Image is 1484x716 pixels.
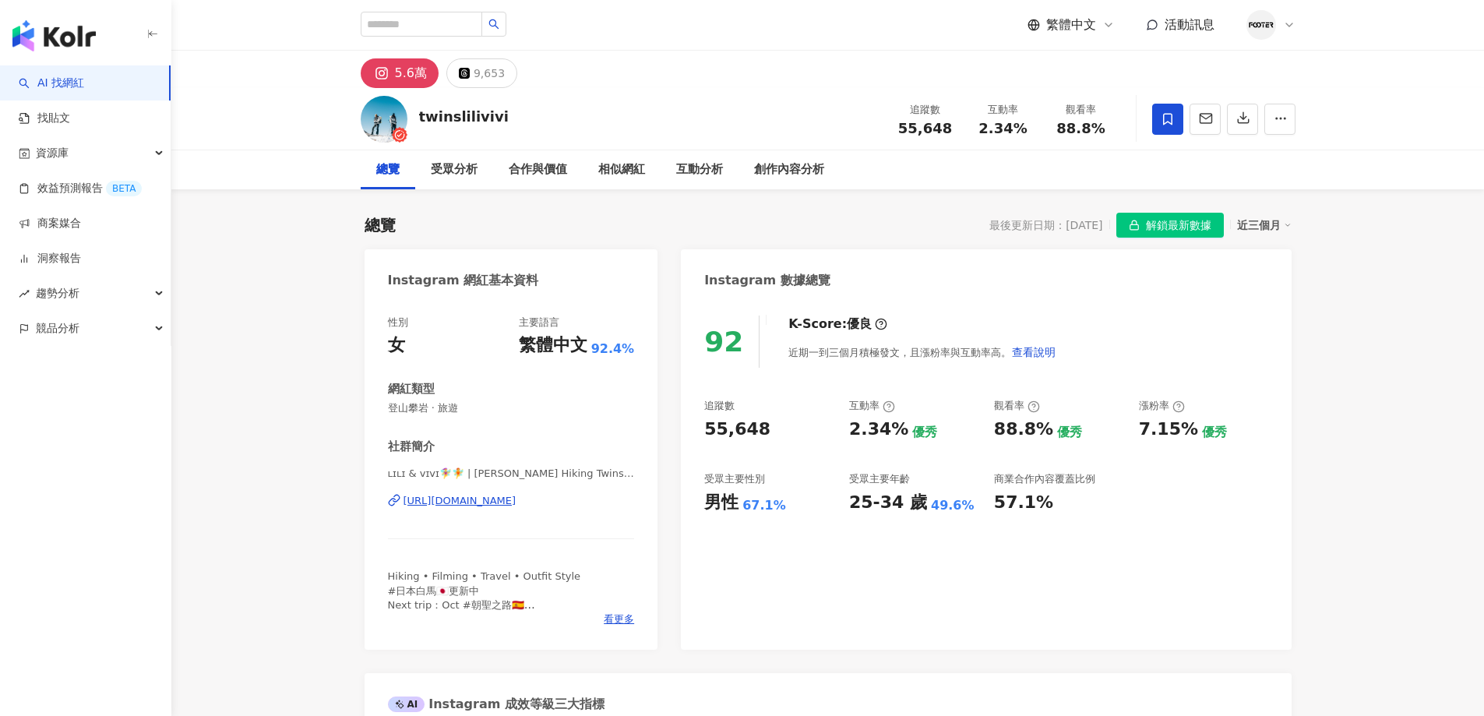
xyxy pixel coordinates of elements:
a: 商案媒合 [19,216,81,231]
span: 92.4% [591,340,635,358]
div: 創作內容分析 [754,160,824,179]
div: 88.8% [994,418,1053,442]
span: 資源庫 [36,136,69,171]
div: 總覽 [365,214,396,236]
div: 追蹤數 [704,399,735,413]
span: 88.8% [1056,121,1105,136]
div: 主要語言 [519,316,559,330]
span: search [488,19,499,30]
a: 洞察報告 [19,251,81,266]
div: 互動分析 [676,160,723,179]
div: 優秀 [1202,424,1227,441]
button: 5.6萬 [361,58,439,88]
a: 效益預測報告BETA [19,181,142,196]
div: Instagram 成效等級三大指標 [388,696,605,713]
img: KOL Avatar [361,96,407,143]
button: 9,653 [446,58,517,88]
div: 觀看率 [994,399,1040,413]
div: 女 [388,333,405,358]
div: 最後更新日期：[DATE] [989,219,1102,231]
span: Hiking • Filming • Travel • Outfit Style #日本白馬🇯🇵更新中 Next trip：Oct #朝聖之路🇪🇸 ⛰️#台灣山岳 English YT🔗 📷So... [388,570,601,653]
div: 受眾分析 [431,160,478,179]
img: %E7%A4%BE%E7%BE%A4%E7%94%A8LOGO.png [1246,10,1276,40]
div: 優秀 [912,424,937,441]
div: 9,653 [474,62,505,84]
div: 商業合作內容覆蓋比例 [994,472,1095,486]
div: AI [388,697,425,712]
div: 受眾主要年齡 [849,472,910,486]
span: 趨勢分析 [36,276,79,311]
span: 看更多 [604,612,634,626]
div: 合作與價值 [509,160,567,179]
button: 查看說明 [1011,337,1056,368]
div: 社群簡介 [388,439,435,455]
div: 總覽 [376,160,400,179]
div: 男性 [704,491,738,515]
div: Instagram 網紅基本資料 [388,272,539,289]
span: 55,648 [898,120,952,136]
span: 登山攀岩 · 旅遊 [388,401,635,415]
div: 漲粉率 [1139,399,1185,413]
a: 找貼文 [19,111,70,126]
div: 觀看率 [1052,102,1111,118]
span: ʟɪʟɪ & ᴠɪᴠɪ🧚‍♀️🧚 | [PERSON_NAME] Hiking Twins | twinslilivivi [388,467,635,481]
div: 2.34% [849,418,908,442]
span: rise [19,288,30,299]
div: 互動率 [974,102,1033,118]
div: 近三個月 [1237,215,1292,235]
div: 92 [704,326,743,358]
div: 近期一到三個月積極發文，且漲粉率與互動率高。 [788,337,1056,368]
a: [URL][DOMAIN_NAME] [388,494,635,508]
span: 繁體中文 [1046,16,1096,34]
div: [URL][DOMAIN_NAME] [404,494,516,508]
div: 網紅類型 [388,381,435,397]
div: 互動率 [849,399,895,413]
div: 57.1% [994,491,1053,515]
div: 優秀 [1057,424,1082,441]
div: twinslilivivi [419,107,509,126]
span: 2.34% [978,121,1027,136]
span: 解鎖最新數據 [1146,213,1211,238]
div: 55,648 [704,418,770,442]
div: 追蹤數 [896,102,955,118]
span: 競品分析 [36,311,79,346]
span: 活動訊息 [1165,17,1214,32]
img: logo [12,20,96,51]
div: Instagram 數據總覽 [704,272,830,289]
div: 相似網紅 [598,160,645,179]
div: 7.15% [1139,418,1198,442]
div: K-Score : [788,316,887,333]
div: 性別 [388,316,408,330]
div: 67.1% [742,497,786,514]
div: 5.6萬 [395,62,427,84]
div: 優良 [847,316,872,333]
div: 49.6% [931,497,975,514]
a: searchAI 找網紅 [19,76,84,91]
div: 繁體中文 [519,333,587,358]
div: 受眾主要性別 [704,472,765,486]
button: 解鎖最新數據 [1116,213,1224,238]
span: 查看說明 [1012,346,1056,358]
div: 25-34 歲 [849,491,927,515]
